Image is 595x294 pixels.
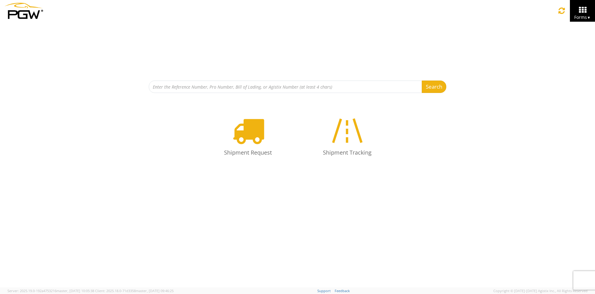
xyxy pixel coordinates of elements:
[301,108,394,165] a: Shipment Tracking
[574,14,591,20] span: Forms
[335,288,350,293] a: Feedback
[201,108,294,165] a: Shipment Request
[208,150,288,156] h4: Shipment Request
[149,81,422,93] input: Enter the Reference Number, Pro Number, Bill of Lading, or Agistix Number (at least 4 chars)
[307,150,387,156] h4: Shipment Tracking
[493,288,588,293] span: Copyright © [DATE]-[DATE] Agistix Inc., All Rights Reserved
[317,288,331,293] a: Support
[56,288,94,293] span: master, [DATE] 10:05:38
[95,288,174,293] span: Client: 2025.18.0-71d3358
[136,288,174,293] span: master, [DATE] 09:46:25
[587,15,591,20] span: ▼
[5,3,43,19] img: pgw-form-logo-1aaa8060b1cc70fad034.png
[422,81,446,93] button: Search
[7,288,94,293] span: Server: 2025.19.0-192a4753216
